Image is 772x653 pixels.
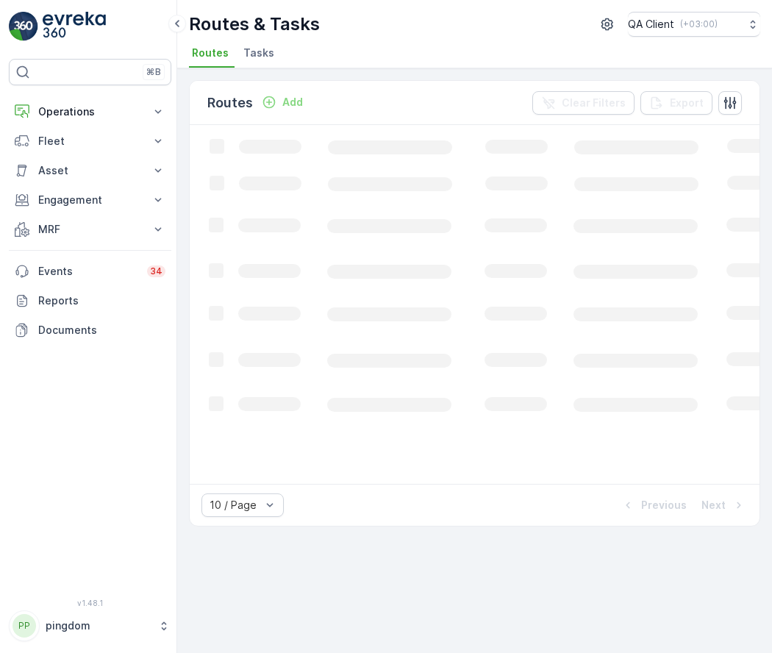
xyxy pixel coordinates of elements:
img: logo [9,12,38,41]
p: pingdom [46,618,151,633]
a: Reports [9,286,171,315]
a: Documents [9,315,171,345]
p: QA Client [628,17,674,32]
p: Fleet [38,134,142,149]
p: Engagement [38,193,142,207]
span: v 1.48.1 [9,599,171,607]
p: Export [670,96,704,110]
p: 34 [150,265,162,277]
p: Add [282,95,303,110]
a: Events34 [9,257,171,286]
p: Routes & Tasks [189,13,320,36]
button: Clear Filters [532,91,635,115]
p: MRF [38,222,142,237]
button: PPpingdom [9,610,171,641]
p: Reports [38,293,165,308]
button: Add [256,93,309,111]
span: Tasks [243,46,274,60]
button: Asset [9,156,171,185]
p: Asset [38,163,142,178]
p: Events [38,264,138,279]
p: Operations [38,104,142,119]
button: Next [700,496,748,514]
p: Next [701,498,726,513]
div: PP [12,614,36,638]
p: Documents [38,323,165,338]
p: Routes [207,93,253,113]
p: ⌘B [146,66,161,78]
button: Fleet [9,126,171,156]
button: QA Client(+03:00) [628,12,760,37]
button: Previous [619,496,688,514]
button: Operations [9,97,171,126]
button: Export [640,91,712,115]
button: MRF [9,215,171,244]
p: ( +03:00 ) [680,18,718,30]
img: logo_light-DOdMpM7g.png [43,12,106,41]
p: Clear Filters [562,96,626,110]
p: Previous [641,498,687,513]
button: Engagement [9,185,171,215]
span: Routes [192,46,229,60]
